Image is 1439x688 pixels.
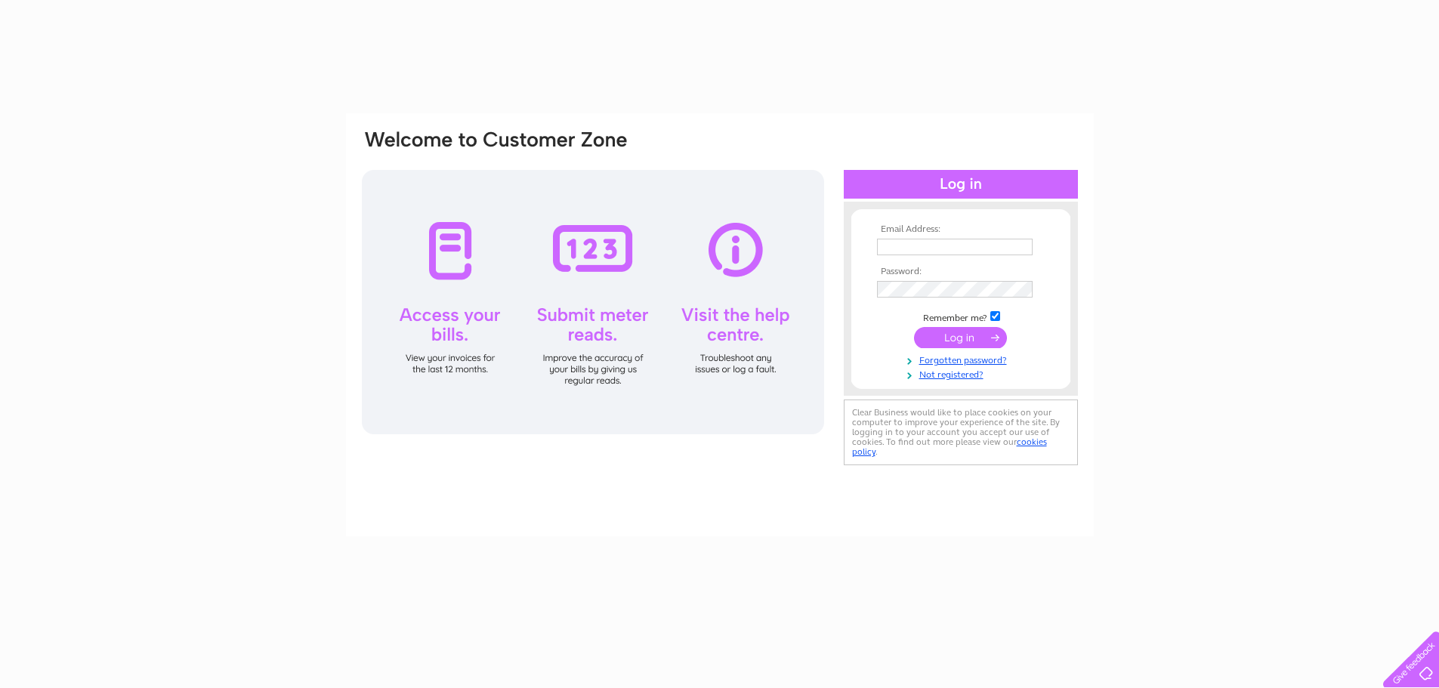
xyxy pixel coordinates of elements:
a: Forgotten password? [877,352,1048,366]
a: Not registered? [877,366,1048,381]
input: Submit [914,327,1007,348]
a: cookies policy [852,437,1047,457]
td: Remember me? [873,309,1048,324]
th: Email Address: [873,224,1048,235]
th: Password: [873,267,1048,277]
div: Clear Business would like to place cookies on your computer to improve your experience of the sit... [844,400,1078,465]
